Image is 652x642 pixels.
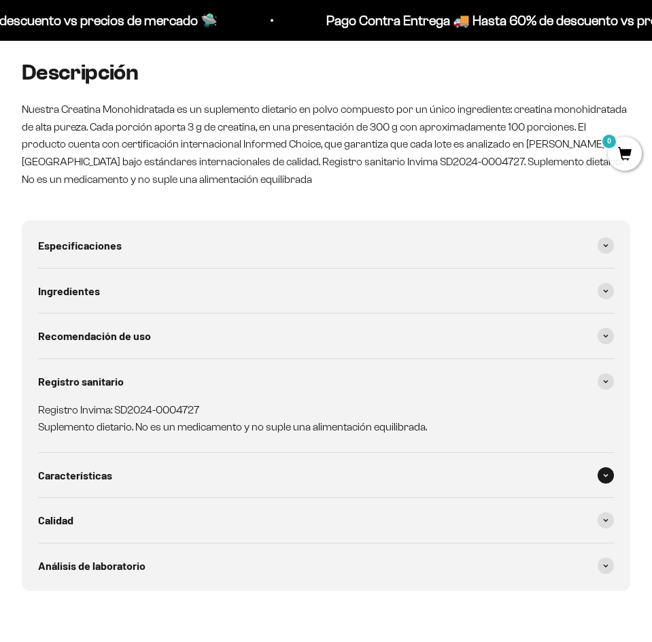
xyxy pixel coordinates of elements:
a: 0 [608,148,642,163]
summary: Análisis de laboratorio [38,543,614,588]
span: Características [38,467,112,484]
p: Nuestra Creatina Monohidratada es un suplemento dietario en polvo compuesto por un único ingredie... [22,101,630,188]
summary: Calidad [38,498,614,543]
span: Registro sanitario [38,373,124,390]
span: Recomendación de uso [38,327,151,345]
span: Análisis de laboratorio [38,557,145,575]
span: Especificaciones [38,237,122,254]
summary: Recomendación de uso [38,314,614,358]
summary: Registro sanitario [38,359,614,404]
h2: Descripción [22,61,630,84]
summary: Características [38,453,614,498]
p: Registro Invima: SD2024-0004727 Suplemento dietario. No es un medicamento y no suple una alimenta... [38,401,598,436]
summary: Ingredientes [38,269,614,314]
mark: 0 [601,133,617,150]
span: Ingredientes [38,282,100,300]
span: Calidad [38,511,73,529]
summary: Especificaciones [38,223,614,268]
